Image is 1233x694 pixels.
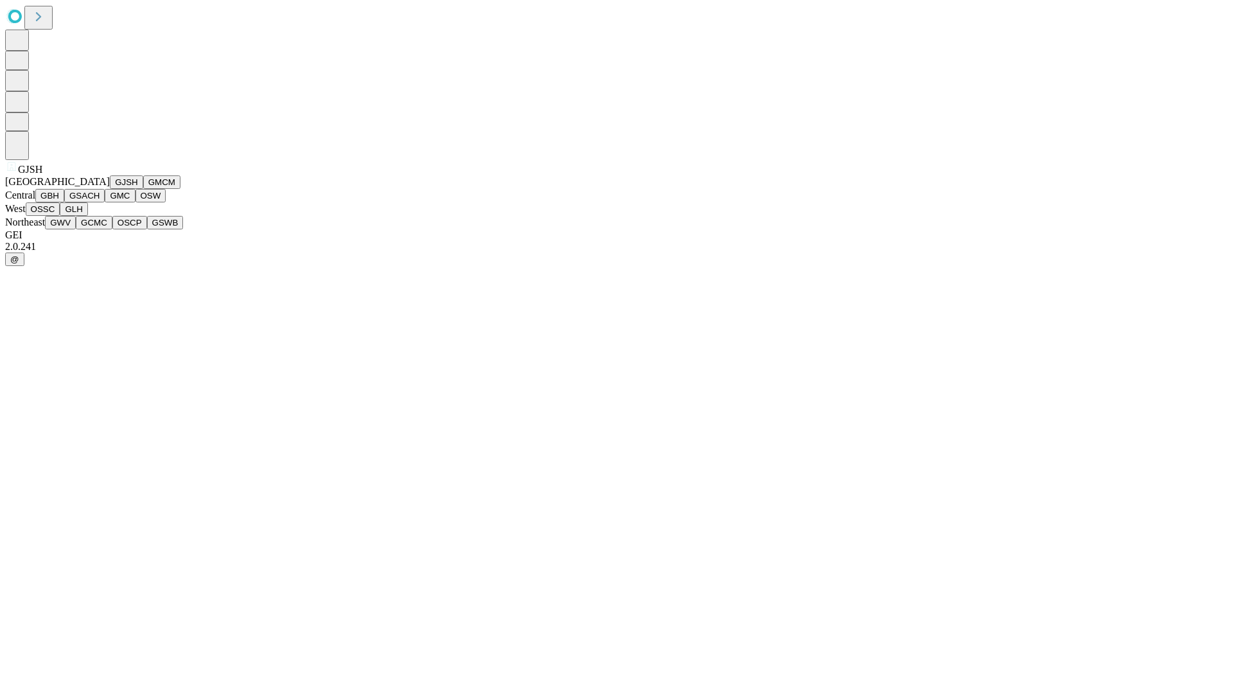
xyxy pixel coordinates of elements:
button: @ [5,253,24,266]
button: GMC [105,189,135,202]
div: GEI [5,229,1228,241]
span: Northeast [5,217,45,227]
span: @ [10,254,19,264]
button: GJSH [110,175,143,189]
span: West [5,203,26,214]
span: Central [5,190,35,200]
button: GCMC [76,216,112,229]
button: GSACH [64,189,105,202]
button: GMCM [143,175,180,189]
button: GBH [35,189,64,202]
span: GJSH [18,164,42,175]
button: GWV [45,216,76,229]
div: 2.0.241 [5,241,1228,253]
button: OSCP [112,216,147,229]
button: GLH [60,202,87,216]
button: OSSC [26,202,60,216]
button: GSWB [147,216,184,229]
button: OSW [136,189,166,202]
span: [GEOGRAPHIC_DATA] [5,176,110,187]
